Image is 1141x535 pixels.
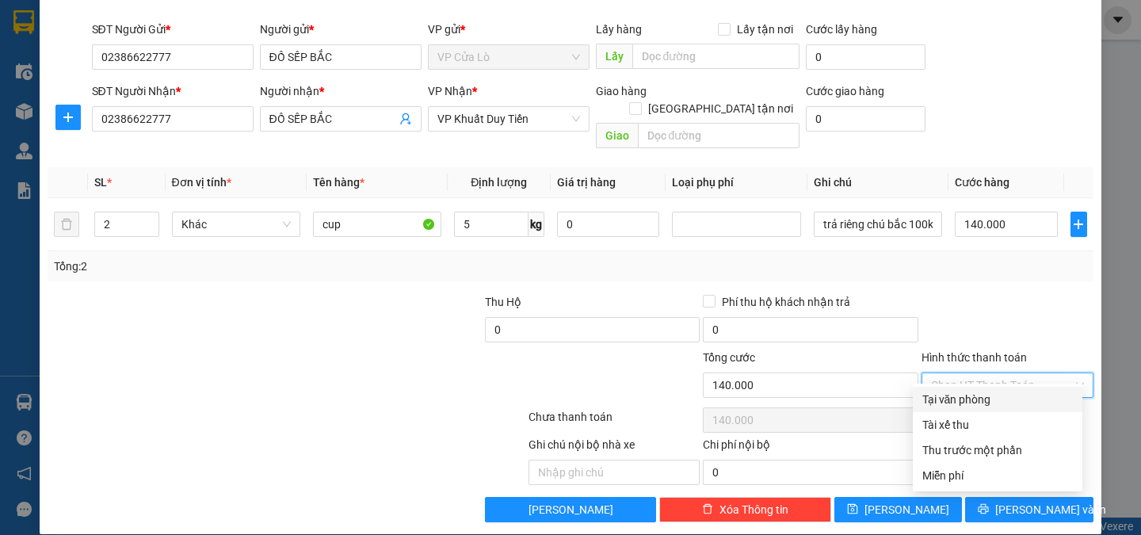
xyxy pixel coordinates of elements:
div: Chưa thanh toán [527,408,702,436]
button: save[PERSON_NAME] [834,497,962,522]
span: Giá trị hàng [557,176,616,189]
label: Hình thức thanh toán [922,351,1027,364]
div: Tại văn phòng [922,391,1073,408]
input: Ghi Chú [814,212,942,237]
label: Cước lấy hàng [806,23,877,36]
div: SĐT Người Gửi [92,21,254,38]
div: Tổng: 2 [54,258,441,275]
span: [PERSON_NAME] [529,501,613,518]
span: [PERSON_NAME] và In [995,501,1106,518]
div: Ghi chú nội bộ nhà xe [529,436,700,460]
span: VP Cửa Lò [437,45,580,69]
button: deleteXóa Thông tin [659,497,831,522]
span: [PERSON_NAME] [864,501,949,518]
span: [GEOGRAPHIC_DATA] tận nơi [642,100,799,117]
button: plus [55,105,81,130]
span: Giao [596,123,638,148]
span: Giao hàng [596,85,647,97]
span: Đơn vị tính [172,176,231,189]
span: Tên hàng [313,176,364,189]
input: 0 [557,212,660,237]
span: plus [56,111,80,124]
div: VP gửi [428,21,590,38]
div: Tài xế thu [922,416,1073,434]
span: SL [94,176,107,189]
span: VP Nhận [428,85,472,97]
div: Người gửi [260,21,422,38]
label: Cước giao hàng [806,85,884,97]
span: Lấy hàng [596,23,642,36]
input: Dọc đường [632,44,799,69]
input: Nhập ghi chú [529,460,700,485]
div: Thu trước một phần [922,441,1073,459]
button: delete [54,212,79,237]
button: [PERSON_NAME] [485,497,657,522]
span: kg [529,212,544,237]
input: Cước lấy hàng [806,44,925,70]
span: plus [1071,218,1086,231]
span: Xóa Thông tin [719,501,788,518]
input: Cước giao hàng [806,106,925,132]
span: Định lượng [471,176,527,189]
span: printer [978,503,989,516]
button: plus [1070,212,1087,237]
span: Lấy [596,44,632,69]
span: Thu Hộ [485,296,521,308]
th: Ghi chú [807,167,948,198]
span: VP Khuất Duy Tiến [437,107,580,131]
span: Cước hàng [955,176,1009,189]
div: SĐT Người Nhận [92,82,254,100]
div: Chi phí nội bộ [703,436,918,460]
span: Tổng cước [703,351,755,364]
button: printer[PERSON_NAME] và In [965,497,1093,522]
span: Phí thu hộ khách nhận trả [716,293,857,311]
span: user-add [399,113,412,125]
span: Lấy tận nơi [731,21,799,38]
div: Miễn phí [922,467,1073,484]
input: Dọc đường [638,123,799,148]
span: Khác [181,212,291,236]
span: save [847,503,858,516]
div: Người nhận [260,82,422,100]
input: VD: Bàn, Ghế [313,212,441,237]
th: Loại phụ phí [666,167,807,198]
span: delete [702,503,713,516]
